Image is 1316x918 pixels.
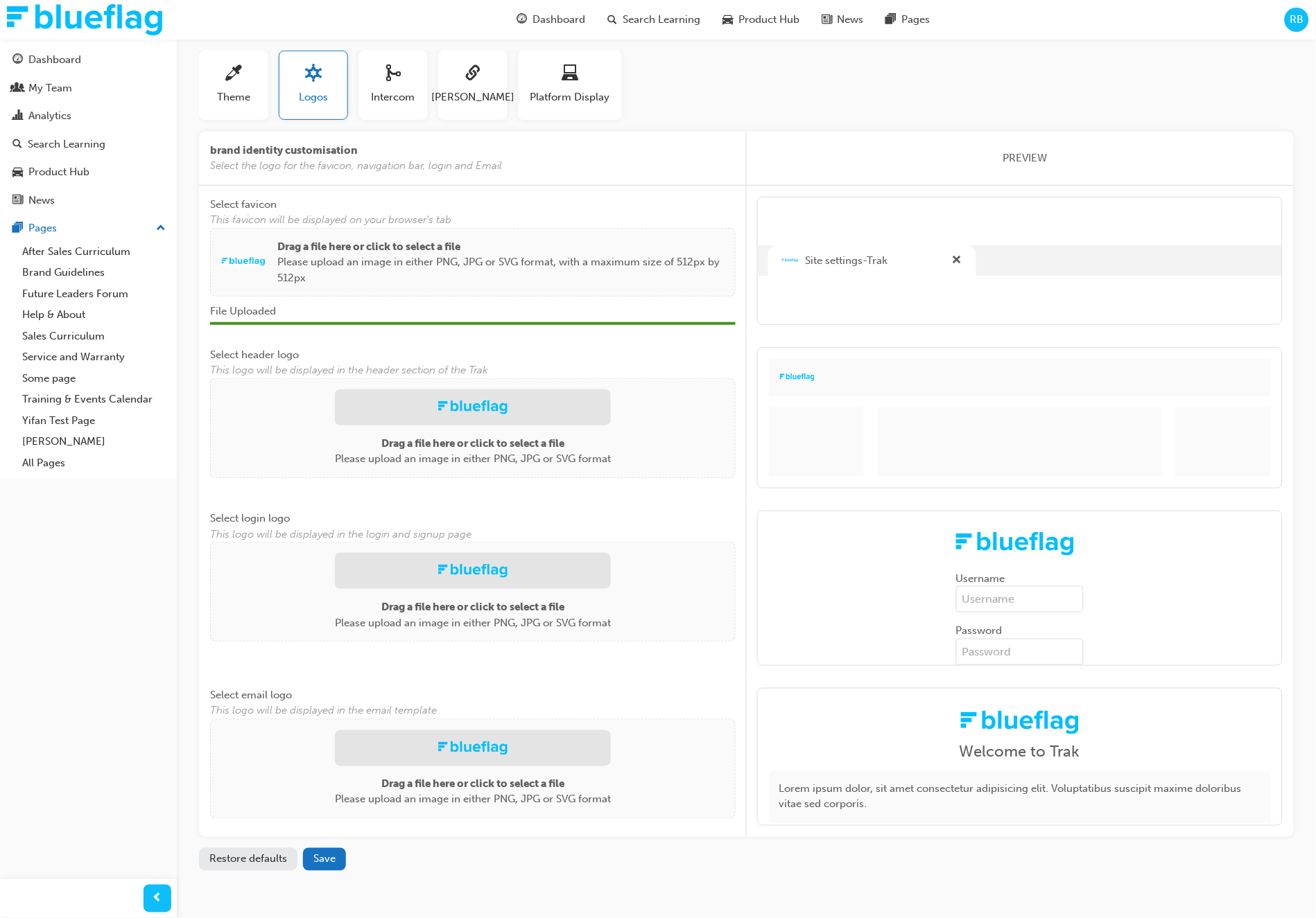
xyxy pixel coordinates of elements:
[17,452,171,474] a: All Pages
[596,6,711,34] a: search-iconSearch Learning
[956,639,1084,665] input: Password
[210,212,736,228] span: This favicon will be displayed on your browser's tab
[722,11,733,28] span: car-icon
[28,164,89,180] div: Product Hub
[6,215,171,241] button: Pages
[12,110,23,123] span: chart-icon
[1285,8,1309,32] button: RB
[153,890,163,908] span: prev-icon
[902,12,930,28] span: Pages
[335,451,611,467] p: Please upload an image in either PNG, JPG or SVG format
[358,51,428,120] button: Intercom
[210,689,292,702] span: Select email logo
[199,51,268,120] button: Theme
[838,12,864,28] span: News
[17,326,171,347] a: Sales Curriculum
[299,89,328,105] span: Logos
[313,853,336,865] span: Save
[530,89,610,105] span: Platform Display
[518,51,622,120] button: Platform Display
[12,195,23,207] span: news-icon
[782,258,799,262] img: 30f9f69e-ea55-4148-a4af-d007e3b13c01.gif
[533,12,585,28] span: Dashboard
[210,703,736,719] span: This logo will be displayed in the email template
[335,615,611,631] p: Please upload an image in either PNG, JPG or SVG format
[210,198,277,211] span: Select favicon
[956,586,1084,612] input: Username
[17,346,171,368] a: Service and Warranty
[28,220,57,236] div: Pages
[210,542,736,642] div: Drag a file here or click to select a filePlease upload an image in either PNG, JPG or SVG format
[438,564,508,578] img: 35b784a3-2f81-4df1-a6b8-65f41aa6bb79.svg
[769,745,1271,761] span: Welcome to Trak
[711,6,811,34] a: car-iconProduct Hub
[17,262,171,283] a: Brand Guidelines
[221,257,267,267] img: 30f9f69e-ea55-4148-a4af-d007e3b13c01.gif
[6,47,171,73] a: Dashboard
[517,11,527,28] span: guage-icon
[210,158,725,174] span: Select the logo for the favicon, navigation bar, login and Email
[12,54,23,67] span: guage-icon
[438,741,508,755] img: c1951287-e436-4c71-a4b2-c91a82bd204d.svg
[6,132,171,157] a: Search Learning
[210,228,736,297] div: Drag a file here or click to select a filePlease upload an image in either PNG, JPG or SVG format...
[438,51,508,120] button: [PERSON_NAME]
[956,532,1074,556] img: 35b784a3-2f81-4df1-a6b8-65f41aa6bb79.svg
[431,89,514,105] span: [PERSON_NAME]
[7,4,162,35] img: Trak
[6,188,171,213] a: News
[156,220,166,238] span: up-icon
[199,848,297,871] button: Restore defaults
[217,89,250,105] span: Theme
[210,719,736,819] div: Drag a file here or click to select a filePlease upload an image in either PNG, JPG or SVG format
[465,65,481,84] span: sitesettings_saml-icon
[438,400,508,414] img: 7ba1ae2b-10d4-487d-87a2-927104e5579d.svg
[210,143,725,159] span: brand identity customisation
[372,89,415,105] span: Intercom
[811,6,875,34] a: news-iconNews
[1003,150,1048,166] span: PREVIEW
[12,222,23,235] span: pages-icon
[623,12,700,28] span: Search Learning
[17,431,171,452] a: [PERSON_NAME]
[225,65,242,84] span: sitesettings_theme-icon
[6,159,171,185] a: Product Hub
[956,571,1084,587] span: Username
[279,51,348,120] button: Logos
[17,389,171,410] a: Training & Events Calendar
[210,305,276,317] span: File Uploaded
[335,436,611,452] p: Drag a file here or click to select a file
[385,65,401,84] span: sitesettings_intercom-icon
[806,253,888,269] span: Site settings - Trak
[562,65,578,84] span: laptop-icon
[210,512,290,524] span: Select login logo
[6,103,171,129] a: Analytics
[17,368,171,389] a: Some page
[961,711,1079,734] img: c1951287-e436-4c71-a4b2-c91a82bd204d.svg
[210,348,299,361] span: Select header logo
[6,47,171,213] div: DashboardMy TeamAnalyticsSearch LearningProduct HubNews
[12,166,23,179] span: car-icon
[335,777,611,793] p: Drag a file here or click to select a file
[210,378,736,478] div: Drag a file here or click to select a filePlease upload an image in either PNG, JPG or SVG format
[6,76,171,101] a: My Team
[17,304,171,326] a: Help & About
[28,80,72,96] div: My Team
[277,239,725,255] p: Drag a file here or click to select a file
[303,848,346,871] button: Save
[875,6,942,34] a: pages-iconPages
[277,254,725,285] p: Please upload an image in either PNG, JPG or SVG format, with a maximum size of 512px by 512px
[956,623,1084,639] span: Password
[607,11,617,28] span: search-icon
[210,527,736,542] span: This logo will be displayed in the login and signup page
[28,108,71,124] div: Analytics
[12,139,22,151] span: search-icon
[1290,12,1304,28] span: RB
[822,11,832,28] span: news-icon
[28,52,81,68] div: Dashboard
[738,12,799,28] span: Product Hub
[952,252,962,270] span: cross-icon
[886,11,897,28] span: pages-icon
